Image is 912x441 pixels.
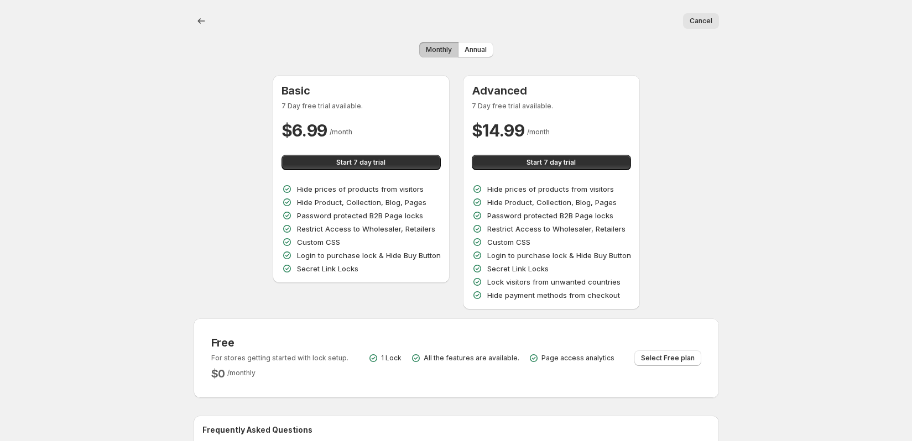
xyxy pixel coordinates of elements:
h2: $ 14.99 [472,119,525,141]
span: Start 7 day trial [336,158,385,167]
p: Password protected B2B Page locks [487,210,613,221]
span: Cancel [690,17,712,25]
p: Hide prices of products from visitors [487,183,614,195]
h3: Basic [282,84,441,97]
p: Restrict Access to Wholesaler, Retailers [297,223,435,234]
p: 1 Lock [381,354,402,363]
button: Start 7 day trial [282,155,441,170]
button: Monthly [419,42,458,57]
p: Lock visitors from unwanted countries [487,276,621,287]
button: Annual [458,42,493,57]
button: back [194,13,209,29]
p: For stores getting started with lock setup. [211,354,348,363]
p: Login to purchase lock & Hide Buy Button [297,250,441,261]
p: Secret Link Locks [297,263,358,274]
p: 7 Day free trial available. [472,102,631,111]
button: Select Free plan [634,350,701,366]
h2: $ 6.99 [282,119,328,141]
span: Annual [465,45,487,54]
button: Cancel [683,13,719,29]
p: Custom CSS [487,237,530,248]
h2: Frequently Asked Questions [202,424,710,435]
p: Page access analytics [541,354,614,363]
span: Monthly [426,45,452,54]
p: 7 Day free trial available. [282,102,441,111]
p: All the features are available. [424,354,519,363]
p: Secret Link Locks [487,263,549,274]
span: / monthly [227,369,256,377]
h3: Advanced [472,84,631,97]
p: Custom CSS [297,237,340,248]
span: / month [330,128,352,136]
h2: $ 0 [211,367,226,380]
span: / month [527,128,550,136]
p: Hide Product, Collection, Blog, Pages [487,197,617,208]
p: Hide payment methods from checkout [487,290,620,301]
p: Login to purchase lock & Hide Buy Button [487,250,631,261]
p: Hide prices of products from visitors [297,183,424,195]
p: Hide Product, Collection, Blog, Pages [297,197,426,208]
p: Restrict Access to Wholesaler, Retailers [487,223,626,234]
span: Select Free plan [641,354,695,363]
span: Start 7 day trial [527,158,576,167]
button: Start 7 day trial [472,155,631,170]
p: Password protected B2B Page locks [297,210,423,221]
h3: Free [211,336,348,349]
